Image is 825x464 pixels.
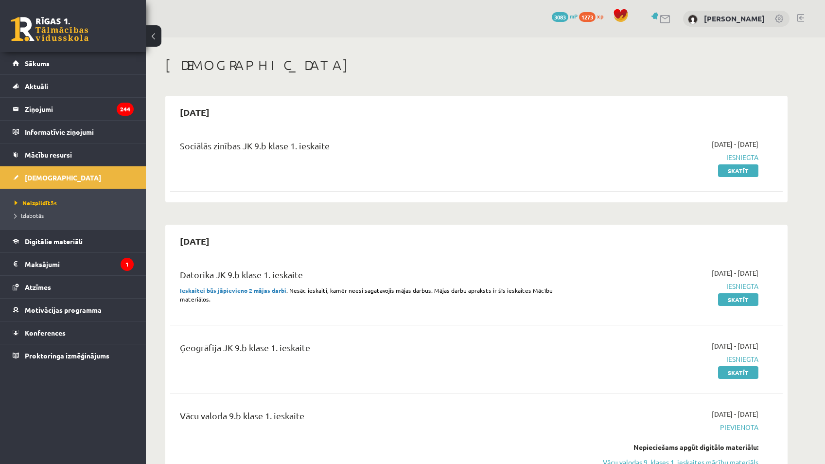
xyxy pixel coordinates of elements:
a: Rīgas 1. Tālmācības vidusskola [11,17,88,41]
span: [DEMOGRAPHIC_DATA] [25,173,101,182]
span: Neizpildītās [15,199,57,207]
a: Ziņojumi244 [13,98,134,120]
span: Iesniegta [575,354,758,364]
div: Vācu valoda 9.b klase 1. ieskaite [180,409,561,427]
span: Atzīmes [25,283,51,291]
span: 1273 [579,12,596,22]
h2: [DATE] [170,101,219,124]
a: Skatīt [718,366,758,379]
a: Skatīt [718,164,758,177]
span: Iesniegta [575,281,758,291]
a: Konferences [13,321,134,344]
a: Neizpildītās [15,198,136,207]
span: Mācību resursi [25,150,72,159]
a: Atzīmes [13,276,134,298]
span: xp [597,12,603,20]
a: Maksājumi1 [13,253,134,275]
legend: Informatīvie ziņojumi [25,121,134,143]
div: Datorika JK 9.b klase 1. ieskaite [180,268,561,286]
a: [PERSON_NAME] [704,14,765,23]
legend: Maksājumi [25,253,134,275]
span: Konferences [25,328,66,337]
h1: [DEMOGRAPHIC_DATA] [165,57,788,73]
span: Sākums [25,59,50,68]
a: 1273 xp [579,12,608,20]
span: 3083 [552,12,568,22]
span: . Nesāc ieskaiti, kamēr neesi sagatavojis mājas darbus. Mājas darbu apraksts ir šīs ieskaites Māc... [180,286,553,303]
a: Skatīt [718,293,758,306]
span: Iesniegta [575,152,758,162]
span: [DATE] - [DATE] [712,341,758,351]
img: Kristers Maijers [688,15,698,24]
a: [DEMOGRAPHIC_DATA] [13,166,134,189]
div: Ģeogrāfija JK 9.b klase 1. ieskaite [180,341,561,359]
a: Motivācijas programma [13,299,134,321]
a: Aktuāli [13,75,134,97]
span: Proktoringa izmēģinājums [25,351,109,360]
span: [DATE] - [DATE] [712,268,758,278]
span: Izlabotās [15,212,44,219]
strong: Ieskaitei būs jāpievieno 2 mājas darbi [180,286,286,294]
span: [DATE] - [DATE] [712,409,758,419]
i: 244 [117,103,134,116]
a: Mācību resursi [13,143,134,166]
span: Motivācijas programma [25,305,102,314]
a: Informatīvie ziņojumi [13,121,134,143]
a: Proktoringa izmēģinājums [13,344,134,367]
h2: [DATE] [170,230,219,252]
a: 3083 mP [552,12,578,20]
span: [DATE] - [DATE] [712,139,758,149]
div: Nepieciešams apgūt digitālo materiālu: [575,442,758,452]
a: Digitālie materiāli [13,230,134,252]
span: Aktuāli [25,82,48,90]
legend: Ziņojumi [25,98,134,120]
a: Izlabotās [15,211,136,220]
span: Digitālie materiāli [25,237,83,246]
div: Sociālās zinības JK 9.b klase 1. ieskaite [180,139,561,157]
i: 1 [121,258,134,271]
span: Pievienota [575,422,758,432]
a: Sākums [13,52,134,74]
span: mP [570,12,578,20]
